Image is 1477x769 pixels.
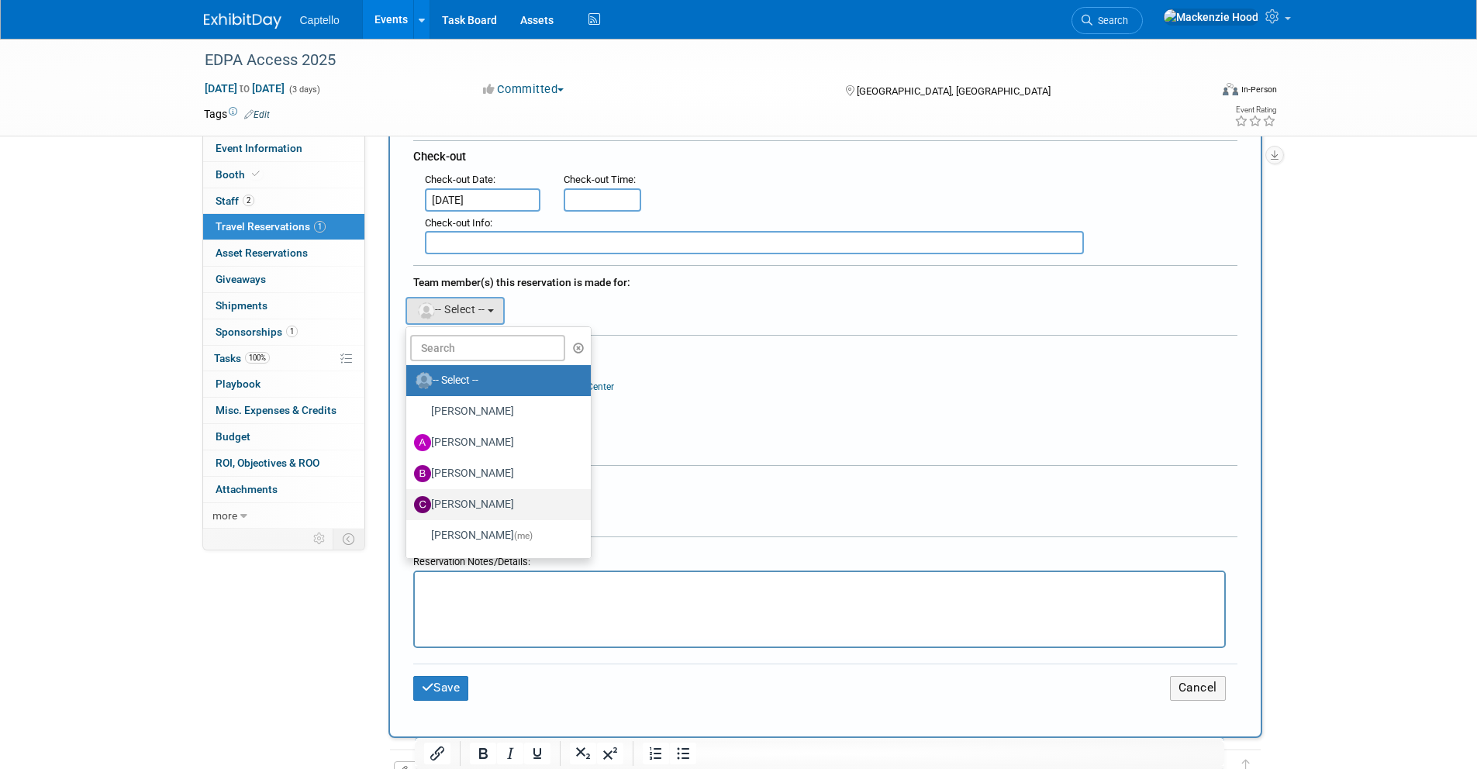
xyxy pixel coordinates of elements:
small: : [564,174,636,185]
span: Attachments [216,483,278,495]
button: Save [413,676,469,700]
img: B.jpg [414,465,431,482]
a: Travel Reservations1 [203,214,364,240]
label: [PERSON_NAME] [414,492,576,517]
span: Search [1092,15,1128,26]
span: Giveaways [216,273,266,285]
div: Cost: [413,343,1237,357]
a: Edit [244,109,270,120]
td: Tags [204,106,270,122]
div: Reservation Notes/Details: [413,548,1226,571]
span: Check-out Date [425,174,493,185]
small: : [425,217,492,229]
a: Sponsorships1 [203,319,364,345]
a: Shipments [203,293,364,319]
span: Check-out [413,150,466,164]
button: Cancel [1170,676,1226,700]
span: -- Select -- [416,303,485,316]
span: Captello [300,14,340,26]
div: EDPA Access 2025 [199,47,1186,74]
small: : [425,174,495,185]
div: Team member(s) this reservation is made for: [413,268,1237,293]
label: [PERSON_NAME] [414,430,576,455]
a: Attachments [203,477,364,502]
span: Sponsorships [216,326,298,338]
span: Misc. Expenses & Credits [216,404,336,416]
img: A.jpg [414,434,431,451]
span: Check-out Time [564,174,633,185]
span: Tasks [214,352,270,364]
span: 2 [243,195,254,206]
a: ROI, Objectives & ROO [203,450,364,476]
td: Toggle Event Tabs [333,529,364,549]
a: Giveaways [203,267,364,292]
span: Staff [216,195,254,207]
a: Misc. Expenses & Credits [203,398,364,423]
label: [PERSON_NAME] [414,523,576,548]
a: Search [1072,7,1143,34]
span: Booth [216,168,263,181]
span: [DATE] [DATE] [204,81,285,95]
label: -- Select -- [414,368,576,393]
td: Personalize Event Tab Strip [306,529,333,549]
span: (me) [514,529,533,540]
img: Format-Inperson.png [1223,83,1238,95]
span: Asset Reservations [216,247,308,259]
label: [PERSON_NAME] [414,461,576,486]
button: Committed [478,81,570,98]
a: Asset Reservations [203,240,364,266]
img: Unassigned-User-Icon.png [416,372,433,389]
span: Shipments [216,299,267,312]
img: Mackenzie Hood [1163,9,1259,26]
span: ROI, Objectives & ROO [216,457,319,469]
span: [GEOGRAPHIC_DATA], [GEOGRAPHIC_DATA] [857,85,1051,97]
span: (3 days) [288,84,320,95]
div: Event Rating [1234,106,1276,114]
a: Playbook [203,371,364,397]
button: -- Select -- [405,297,506,325]
iframe: Rich Text Area [415,572,1224,640]
a: Booth [203,162,364,188]
input: Search [410,335,565,361]
label: [PERSON_NAME] [414,399,576,424]
div: In-Person [1241,84,1277,95]
span: Budget [216,430,250,443]
i: Booth reservation complete [252,170,260,178]
a: Staff2 [203,188,364,214]
span: 100% [245,352,270,364]
span: Playbook [216,378,261,390]
span: Travel Reservations [216,220,326,233]
span: Check-out Info [425,217,490,229]
img: ExhibitDay [204,13,281,29]
span: 1 [314,221,326,233]
a: Budget [203,424,364,450]
a: Tasks100% [203,346,364,371]
div: Event Format [1118,81,1278,104]
span: 1 [286,326,298,337]
span: to [237,82,252,95]
a: more [203,503,364,529]
a: Event Information [203,136,364,161]
span: Event Information [216,142,302,154]
span: more [212,509,237,522]
img: C.jpg [414,496,431,513]
label: [PERSON_NAME] [414,554,576,579]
